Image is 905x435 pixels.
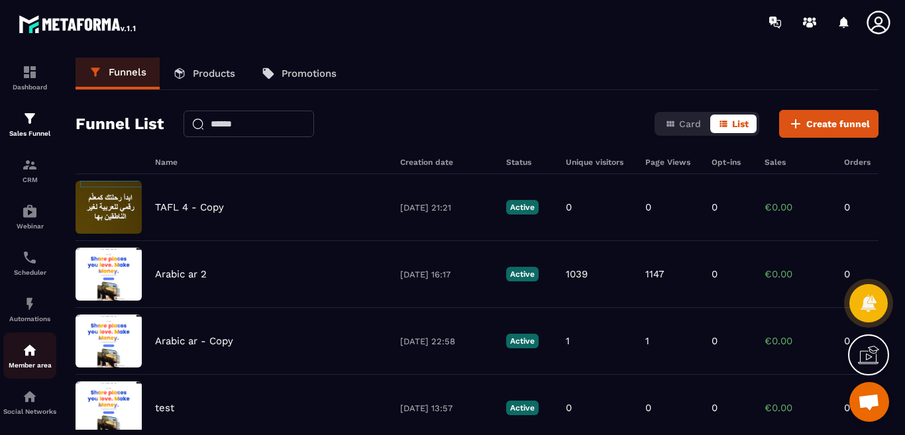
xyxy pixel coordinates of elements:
[155,335,233,347] p: Arabic ar - Copy
[3,408,56,415] p: Social Networks
[566,268,588,280] p: 1039
[76,381,142,434] img: image
[849,382,889,422] a: Ouvrir le chat
[3,222,56,230] p: Webinar
[506,158,553,167] h6: Status
[506,401,539,415] p: Active
[3,286,56,332] a: automationsautomationsAutomations
[3,269,56,276] p: Scheduler
[765,158,831,167] h6: Sales
[160,58,248,89] a: Products
[76,58,160,89] a: Funnels
[645,402,651,414] p: 0
[3,101,56,147] a: formationformationSales Funnel
[3,315,56,322] p: Automations
[645,335,649,347] p: 1
[566,201,572,213] p: 0
[400,269,493,279] p: [DATE] 16:17
[506,334,539,348] p: Active
[155,158,387,167] h6: Name
[248,58,350,89] a: Promotions
[712,158,751,167] h6: Opt-ins
[806,117,870,130] span: Create funnel
[506,267,539,281] p: Active
[22,203,38,219] img: automations
[22,64,38,80] img: formation
[3,147,56,193] a: formationformationCRM
[566,402,572,414] p: 0
[76,181,142,234] img: image
[109,66,146,78] p: Funnels
[765,268,831,280] p: €0.00
[844,158,884,167] h6: Orders
[712,201,718,213] p: 0
[679,119,701,129] span: Card
[3,362,56,369] p: Member area
[155,201,224,213] p: TAFL 4 - Copy
[645,268,664,280] p: 1147
[844,268,884,280] p: 0
[657,115,709,133] button: Card
[712,335,718,347] p: 0
[22,342,38,358] img: automations
[22,389,38,405] img: social-network
[844,335,884,347] p: 0
[76,248,142,301] img: image
[400,336,493,346] p: [DATE] 22:58
[22,111,38,126] img: formation
[3,240,56,286] a: schedulerschedulerScheduler
[645,201,651,213] p: 0
[76,111,164,137] h2: Funnel List
[3,379,56,425] a: social-networksocial-networkSocial Networks
[22,296,38,312] img: automations
[400,403,493,413] p: [DATE] 13:57
[844,402,884,414] p: 0
[710,115,757,133] button: List
[779,110,878,138] button: Create funnel
[3,332,56,379] a: automationsautomationsMember area
[765,335,831,347] p: €0.00
[193,68,235,79] p: Products
[732,119,749,129] span: List
[3,54,56,101] a: formationformationDashboard
[19,12,138,36] img: logo
[155,402,174,414] p: test
[400,203,493,213] p: [DATE] 21:21
[506,200,539,215] p: Active
[400,158,493,167] h6: Creation date
[3,193,56,240] a: automationsautomationsWebinar
[712,268,718,280] p: 0
[844,201,884,213] p: 0
[76,314,142,367] img: image
[765,402,831,414] p: €0.00
[3,176,56,183] p: CRM
[155,268,207,280] p: Arabic ar 2
[645,158,698,167] h6: Page Views
[712,402,718,414] p: 0
[765,201,831,213] p: €0.00
[282,68,337,79] p: Promotions
[3,83,56,91] p: Dashboard
[22,250,38,266] img: scheduler
[566,158,632,167] h6: Unique visitors
[3,130,56,137] p: Sales Funnel
[22,157,38,173] img: formation
[566,335,570,347] p: 1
